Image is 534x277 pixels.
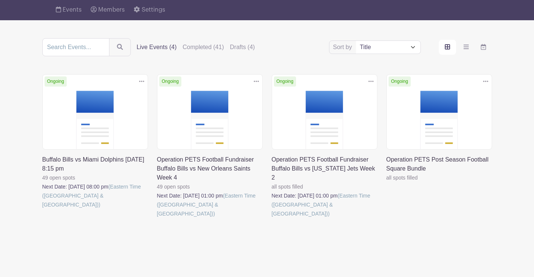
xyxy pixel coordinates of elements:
[230,43,255,52] label: Drafts (4)
[98,7,125,13] span: Members
[333,43,355,52] label: Sort by
[63,7,82,13] span: Events
[42,38,109,56] input: Search Events...
[142,7,165,13] span: Settings
[137,43,177,52] label: Live Events (4)
[439,40,492,55] div: order and view
[182,43,224,52] label: Completed (41)
[137,43,261,52] div: filters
